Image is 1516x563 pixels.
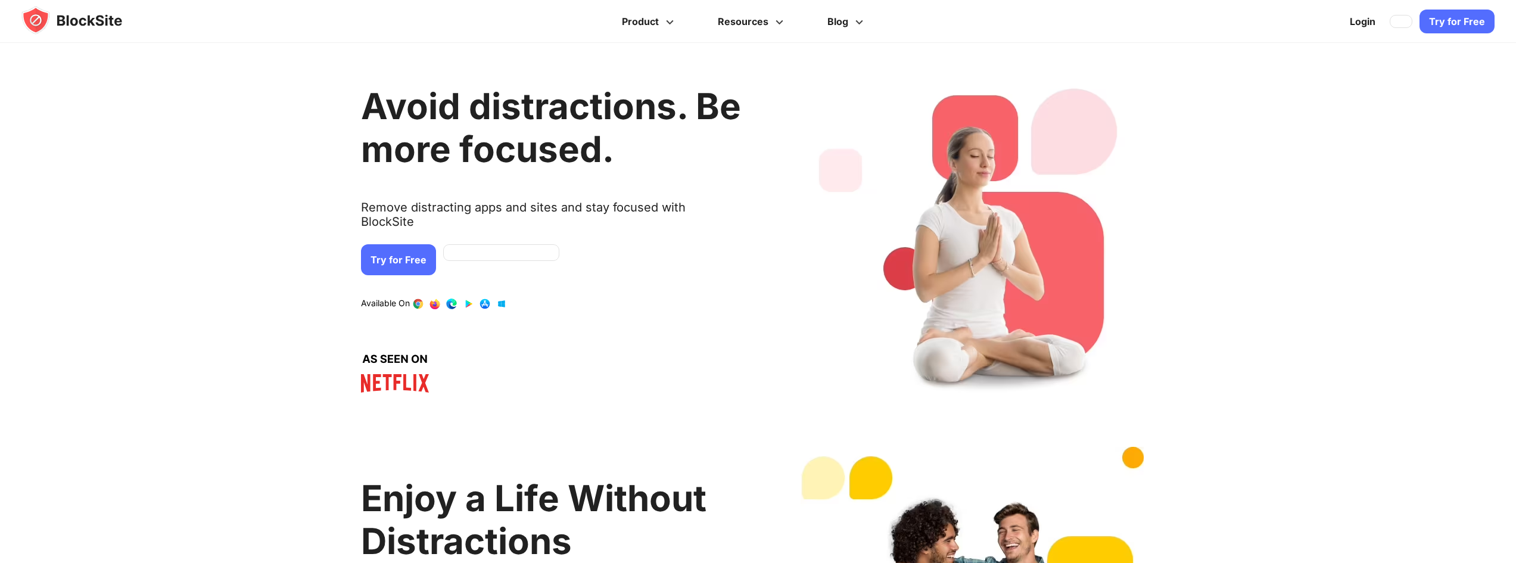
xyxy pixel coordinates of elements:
text: Available On [361,298,410,310]
text: Remove distracting apps and sites and stay focused with BlockSite [361,200,741,238]
h2: Enjoy a Life Without Distractions [361,477,741,562]
a: Try for Free [1420,10,1495,33]
h1: Avoid distractions. Be more focused. [361,85,741,170]
img: blocksite-icon.5d769676.svg [21,6,145,35]
a: Login [1343,7,1383,36]
a: Try for Free [361,244,436,275]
